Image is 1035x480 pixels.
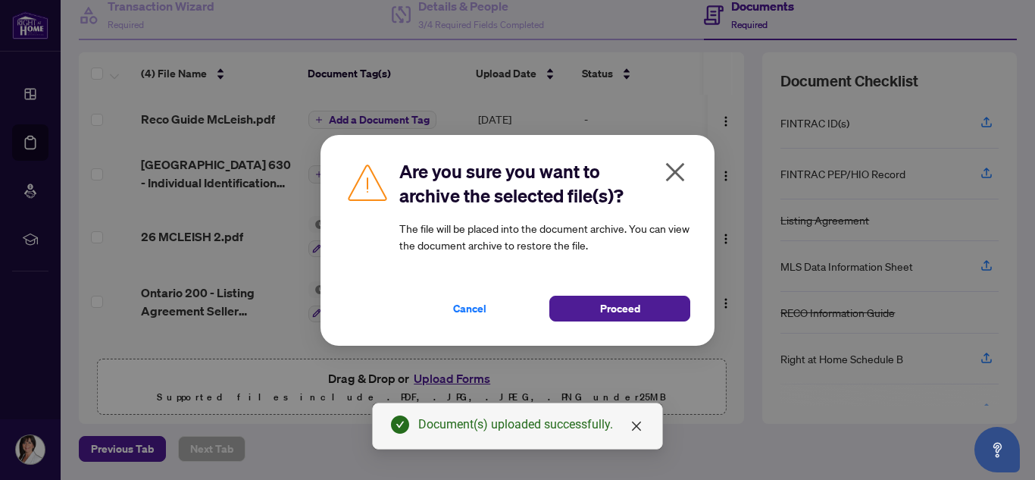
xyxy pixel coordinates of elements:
span: check-circle [391,416,409,434]
span: close [663,160,687,184]
a: Close [628,418,645,435]
span: Cancel [453,296,486,321]
div: Document(s) uploaded successfully. [418,416,644,434]
span: Proceed [600,296,640,321]
h2: Are you sure you want to archive the selected file(s)? [399,159,690,208]
article: The file will be placed into the document archive. You can view the document archive to restore t... [399,220,690,253]
button: Open asap [974,427,1020,472]
img: Caution Icon [345,159,390,205]
span: close [630,420,643,432]
button: Cancel [399,296,540,322]
button: Proceed [549,296,690,322]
